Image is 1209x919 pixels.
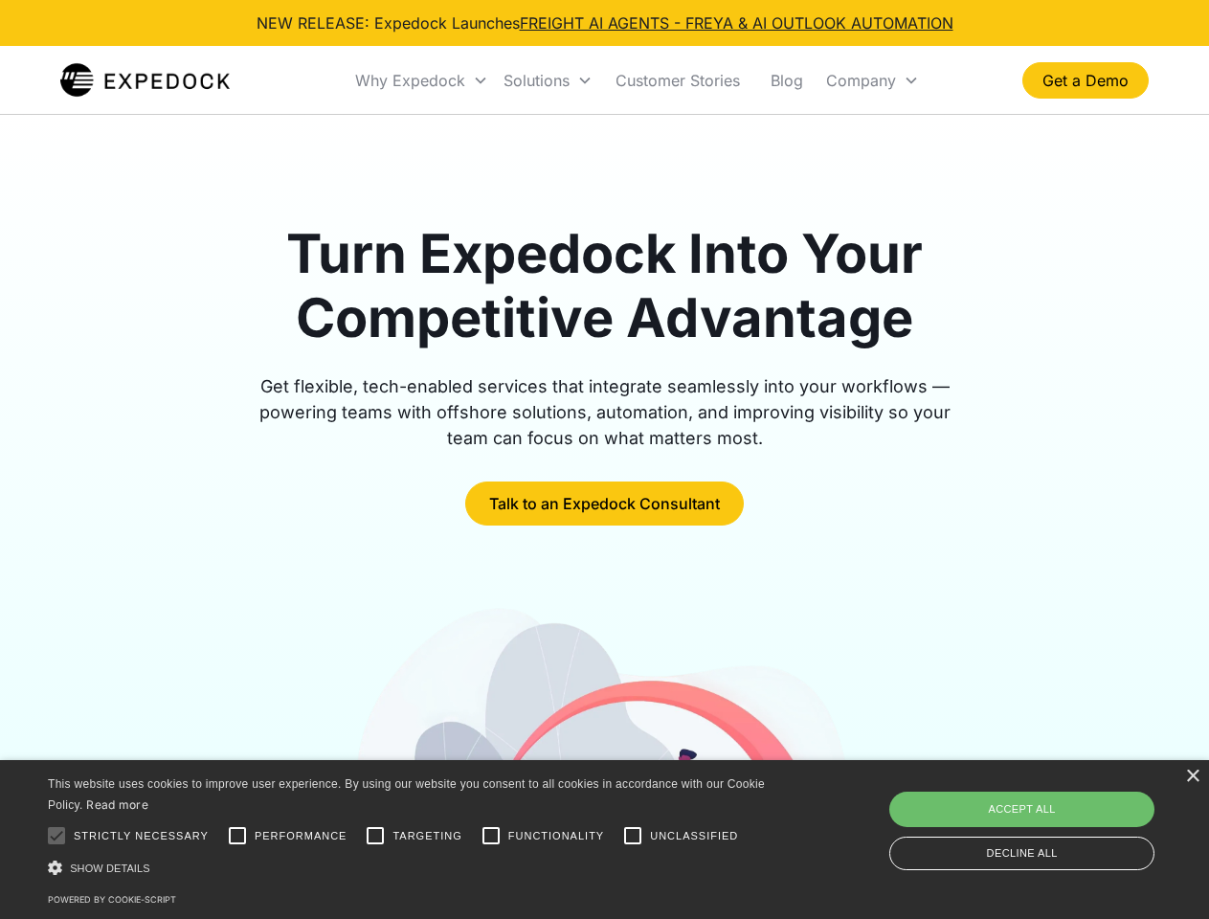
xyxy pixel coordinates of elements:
[255,828,347,844] span: Performance
[48,894,176,905] a: Powered by cookie-script
[392,828,461,844] span: Targeting
[86,797,148,812] a: Read more
[504,71,570,90] div: Solutions
[48,858,772,878] div: Show details
[755,48,818,113] a: Blog
[60,61,230,100] a: home
[508,828,604,844] span: Functionality
[890,712,1209,919] iframe: Chat Widget
[257,11,953,34] div: NEW RELEASE: Expedock Launches
[347,48,496,113] div: Why Expedock
[74,828,209,844] span: Strictly necessary
[465,482,744,526] a: Talk to an Expedock Consultant
[237,222,973,350] h1: Turn Expedock Into Your Competitive Advantage
[520,13,953,33] a: FREIGHT AI AGENTS - FREYA & AI OUTLOOK AUTOMATION
[650,828,738,844] span: Unclassified
[48,777,765,813] span: This website uses cookies to improve user experience. By using our website you consent to all coo...
[237,373,973,451] div: Get flexible, tech-enabled services that integrate seamlessly into your workflows — powering team...
[826,71,896,90] div: Company
[600,48,755,113] a: Customer Stories
[70,863,150,874] span: Show details
[1022,62,1149,99] a: Get a Demo
[60,61,230,100] img: Expedock Logo
[355,71,465,90] div: Why Expedock
[496,48,600,113] div: Solutions
[818,48,927,113] div: Company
